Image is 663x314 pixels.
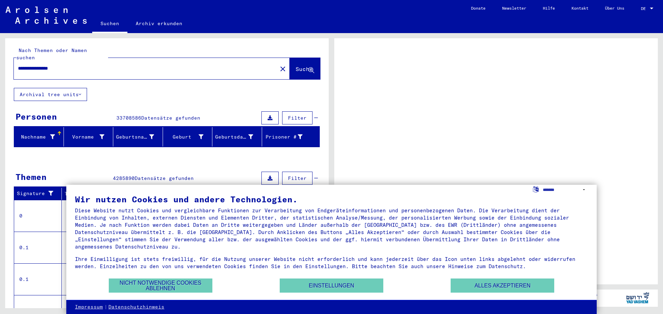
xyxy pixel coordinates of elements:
div: Nachname [17,133,55,141]
img: yv_logo.png [625,289,651,306]
div: Geburtsname [116,133,154,141]
button: Einstellungen [280,278,383,293]
div: Titel [65,188,313,199]
div: Signature [17,188,63,199]
span: Filter [288,115,307,121]
span: Datensätze gefunden [135,175,194,181]
div: Prisoner # [265,133,303,141]
div: Geburtsdatum [215,133,253,141]
button: Clear [276,62,290,75]
label: Sprache auswählen [532,186,539,192]
div: Ihre Einwilligung ist stets freiwillig, für die Nutzung unserer Website nicht erforderlich und ka... [75,255,588,270]
a: Impressum [75,304,103,311]
span: Suche [296,65,313,72]
div: Geburtsdatum [215,131,262,142]
div: Diese Website nutzt Cookies und vergleichbare Funktionen zur Verarbeitung von Endgeräteinformatio... [75,207,588,250]
span: DE [641,6,648,11]
mat-header-cell: Geburt‏ [163,127,213,146]
div: Titel [65,190,306,197]
td: 0 [14,200,62,232]
mat-label: Nach Themen oder Namen suchen [16,47,87,61]
button: Archival tree units [14,88,87,101]
button: Filter [282,172,313,185]
span: Datensätze gefunden [141,115,200,121]
a: Archiv erkunden [127,15,191,32]
select: Sprache auswählen [543,185,588,195]
mat-header-cell: Vorname [64,127,114,146]
div: Signature [17,190,56,197]
button: Nicht notwendige Cookies ablehnen [109,278,212,293]
mat-header-cell: Geburtsdatum [212,127,262,146]
div: Nachname [17,131,64,142]
a: Suchen [92,15,127,33]
div: Vorname [67,133,105,141]
mat-header-cell: Prisoner # [262,127,320,146]
div: Geburt‏ [166,133,204,141]
span: Filter [288,175,307,181]
div: Themen [16,171,47,183]
div: Geburtsname [116,131,163,142]
div: Geburt‏ [166,131,212,142]
td: 0.1 [14,232,62,263]
div: Vorname [67,131,113,142]
button: Suche [290,58,320,79]
td: 0.1 [14,263,62,295]
mat-header-cell: Nachname [14,127,64,146]
a: Datenschutzhinweis [108,304,164,311]
span: 4285890 [113,175,135,181]
button: Filter [282,111,313,124]
mat-icon: close [279,65,287,73]
div: Wir nutzen Cookies und andere Technologien. [75,195,588,203]
div: Prisoner # [265,131,311,142]
span: 33708586 [116,115,141,121]
img: Arolsen_neg.svg [6,7,87,24]
div: Personen [16,110,57,123]
button: Alles akzeptieren [451,278,554,293]
mat-header-cell: Geburtsname [113,127,163,146]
